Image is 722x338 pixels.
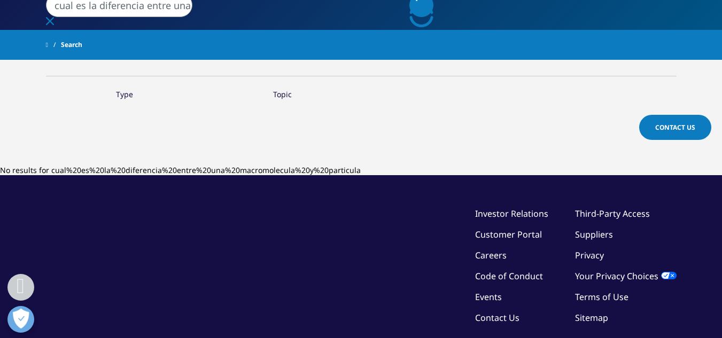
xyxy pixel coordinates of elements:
a: Events [475,291,502,303]
div: Type facet. [116,89,133,99]
a: Customer Portal [475,229,542,240]
div: Clear [46,17,463,27]
button: Abrir preferencias [7,306,34,333]
a: Terms of Use [575,291,628,303]
a: Investor Relations [475,208,548,219]
div: Topic facet. [273,89,292,99]
svg: Loading [409,3,433,27]
span: Search [61,35,82,54]
a: Sitemap [575,312,608,324]
a: Contact Us [475,312,519,324]
a: Privacy [575,249,604,261]
a: Your Privacy Choices [575,270,677,282]
a: Contact Us [639,115,711,140]
span: Contact Us [655,123,695,132]
a: Careers [475,249,507,261]
svg: Clear [46,17,54,25]
a: Code of Conduct [475,270,543,282]
a: Suppliers [575,229,613,240]
a: Third-Party Access [575,208,650,219]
